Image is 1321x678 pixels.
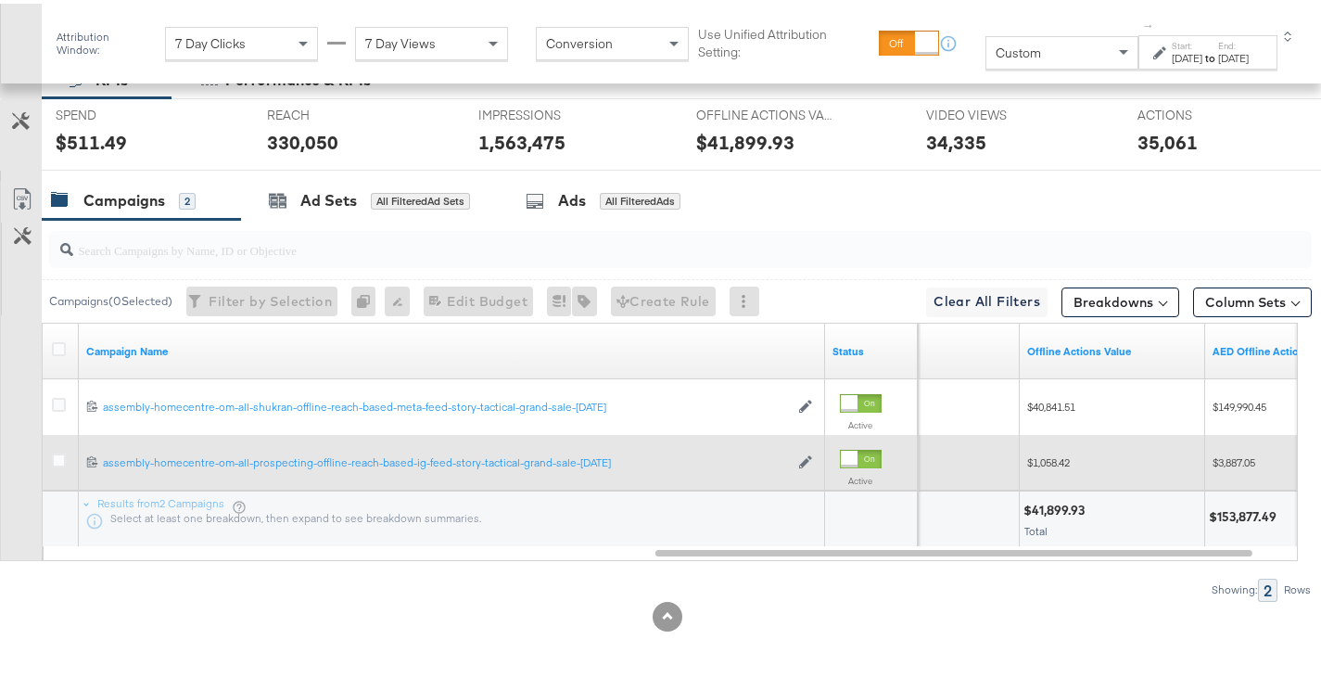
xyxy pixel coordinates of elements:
label: Use Unified Attribution Setting: [698,22,872,57]
div: Ad Sets [300,186,357,208]
div: All Filtered Ad Sets [371,189,470,206]
span: Custom [996,41,1041,58]
span: $3,887.05 [1213,452,1255,466]
div: [DATE] [1218,47,1249,62]
div: Rows [1283,580,1312,593]
input: Search Campaigns by Name, ID or Objective [73,221,1200,257]
span: $40,841.51 [1027,396,1075,410]
div: Campaigns ( 0 Selected) [49,289,172,306]
strong: to [1202,47,1218,61]
span: Total [1024,520,1048,534]
span: ACTIONS [1137,103,1277,121]
div: 34,335 [926,125,986,152]
div: 0 [351,283,385,313]
div: Attribution Window: [56,27,156,53]
label: Active [840,416,882,428]
span: ↑ [1140,19,1158,26]
div: assembly-homecentre-om-all-prospecting-offline-reach-based-ig-feed-story-tactical-grand-sale-[DATE] [103,452,789,467]
button: Breakdowns [1061,284,1179,313]
button: Clear All Filters [926,284,1048,313]
div: 35,061 [1137,125,1198,152]
div: All Filtered Ads [600,189,680,206]
a: Offline Actions. [1027,340,1198,355]
div: Ads [558,186,586,208]
div: 1,563,475 [478,125,565,152]
div: assembly-homecentre-om-all-shukran-offline-reach-based-meta-feed-story-tactical-grand-sale-[DATE] [103,396,789,411]
a: assembly-homecentre-om-all-prospecting-offline-reach-based-ig-feed-story-tactical-grand-sale-[DATE] [103,452,789,467]
span: IMPRESSIONS [478,103,617,121]
div: $153,877.49 [1209,505,1282,522]
span: VIDEO VIEWS [926,103,1065,121]
button: Column Sets [1193,284,1312,313]
div: [DATE] [1172,47,1202,62]
div: Campaigns [83,186,165,208]
label: End: [1218,36,1249,48]
a: Offline Actions. [842,340,1012,355]
div: 330,050 [267,125,338,152]
div: Showing: [1211,580,1258,593]
span: Clear All Filters [934,287,1040,310]
span: 7 Day Views [365,32,436,48]
div: $511.49 [56,125,127,152]
span: $1,058.42 [1027,452,1070,466]
div: 2 [1258,575,1277,598]
a: assembly-homecentre-om-all-shukran-offline-reach-based-meta-feed-story-tactical-grand-sale-[DATE] [103,396,789,412]
div: $41,899.93 [1023,498,1090,516]
span: REACH [267,103,406,121]
label: Active [840,471,882,483]
span: $149,990.45 [1213,396,1266,410]
span: Conversion [546,32,613,48]
div: 2 [179,189,196,206]
span: OFFLINE ACTIONS VALUE [696,103,835,121]
a: Shows the current state of your Ad Campaign. [832,340,910,355]
div: $41,899.93 [696,125,794,152]
a: Your campaign name. [86,340,818,355]
span: 7 Day Clicks [175,32,246,48]
span: SPEND [56,103,195,121]
label: Start: [1172,36,1202,48]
